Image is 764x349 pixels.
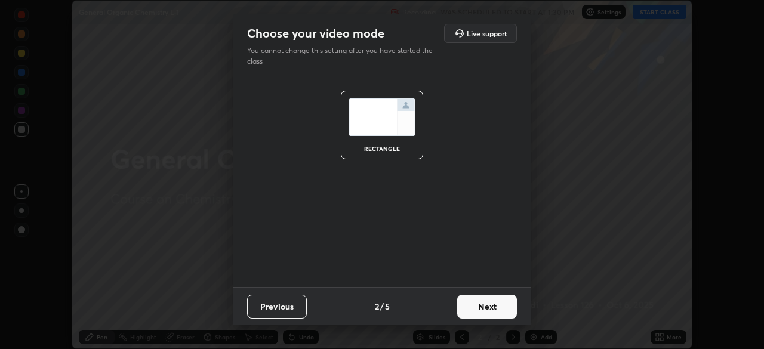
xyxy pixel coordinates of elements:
[247,45,440,67] p: You cannot change this setting after you have started the class
[457,295,517,319] button: Next
[358,146,406,152] div: rectangle
[247,26,384,41] h2: Choose your video mode
[349,98,415,136] img: normalScreenIcon.ae25ed63.svg
[385,300,390,313] h4: 5
[380,300,384,313] h4: /
[247,295,307,319] button: Previous
[467,30,507,37] h5: Live support
[375,300,379,313] h4: 2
